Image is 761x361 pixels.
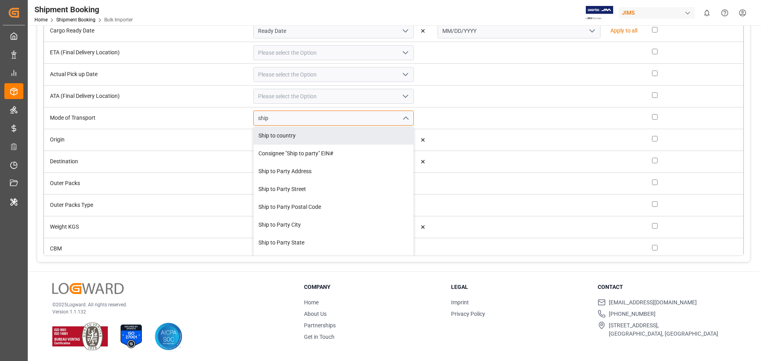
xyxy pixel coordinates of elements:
div: Consignee "Ship to party" EIN# [254,145,413,162]
input: Please select the Option [253,23,414,38]
a: Privacy Policy [451,311,485,317]
div: Ship to country [254,127,413,145]
input: Please select the Option [253,89,414,104]
td: Origin [44,129,248,151]
button: open menu [399,90,411,103]
td: Cargo Ready Date [44,20,248,42]
h3: Company [304,283,441,291]
div: Ship to Party Country [254,252,413,269]
button: close menu [399,112,411,124]
a: About Us [304,311,327,317]
a: Partnerships [304,322,336,329]
td: ETA (Final Delivery Location) [44,42,248,63]
a: Imprint [451,299,469,306]
span: [STREET_ADDRESS], [GEOGRAPHIC_DATA], [GEOGRAPHIC_DATA] [609,321,718,338]
a: Get in Touch [304,334,335,340]
p: Apply to all [610,27,637,35]
button: Help Center [716,4,734,22]
button: show 0 new notifications [698,4,716,22]
input: Please select the Option [253,111,414,126]
button: open menu [399,25,411,37]
td: Outer Packs [44,172,248,194]
p: © 2025 Logward. All rights reserved. [52,301,284,308]
td: Weight KGS [44,216,248,238]
td: Outer Packs Type [44,194,248,216]
input: Select a Date Format [438,23,600,38]
span: [EMAIL_ADDRESS][DOMAIN_NAME] [609,298,697,307]
span: [PHONE_NUMBER] [609,310,656,318]
img: Logward Logo [52,283,124,294]
td: Destination [44,151,248,172]
div: Ship to Party Street [254,180,413,198]
td: Actual Pick up Date [44,63,248,85]
td: CBM [44,238,248,260]
button: open menu [586,25,598,37]
h3: Contact [598,283,735,291]
div: Shipment Booking [34,4,133,15]
input: Please select the Option [253,67,414,82]
img: AICPA SOC [155,323,182,350]
a: Home [34,17,48,23]
img: ISO 9001 & ISO 14001 Certification [52,323,108,350]
td: ATA (Final Delivery Location) [44,85,248,107]
img: ISO 27001 Certification [117,323,145,350]
input: Please select the Option [253,45,414,60]
div: Ship to Party State [254,234,413,252]
button: JIMS [619,5,698,20]
button: open menu [399,47,411,59]
div: Ship to Party Address [254,162,413,180]
div: Ship to Party Postal Code [254,198,413,216]
img: Exertis%20JAM%20-%20Email%20Logo.jpg_1722504956.jpg [586,6,613,20]
h3: Legal [451,283,588,291]
button: open menu [399,69,411,81]
td: Mode of Transport [44,107,248,129]
div: JIMS [619,7,695,19]
a: Home [304,299,319,306]
div: Ship to Party City [254,216,413,234]
a: Shipment Booking [56,17,96,23]
p: Version 1.1.132 [52,308,284,315]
